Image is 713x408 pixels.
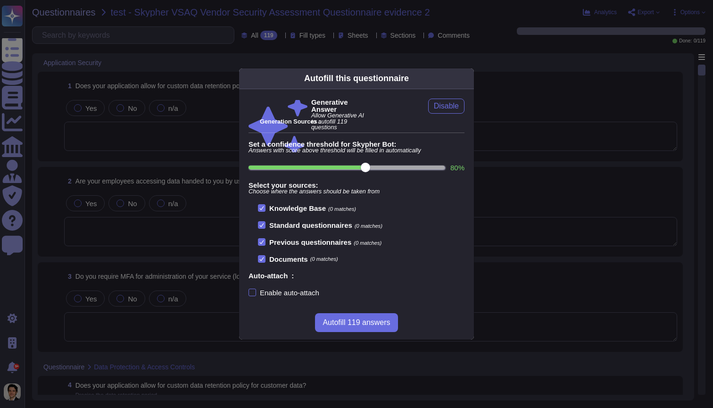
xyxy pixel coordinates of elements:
[269,256,308,263] b: Documents
[269,204,326,212] b: Knowledge Base
[354,240,381,246] span: (0 matches)
[249,141,464,148] b: Set a confidence threshold for Skypher Bot:
[249,189,464,195] span: Choose where the answers should be taken from
[434,102,459,110] span: Disable
[249,148,464,154] span: Answers with score above threshold will be filled in automatically
[291,272,294,279] b: :
[249,182,464,189] b: Select your sources:
[304,72,409,85] div: Autofill this questionnaire
[249,272,288,279] b: Auto-attach
[311,113,370,131] span: Allow Generative AI to autofill 119 questions
[355,223,382,229] span: (0 matches)
[260,118,321,125] b: Generation Sources :
[450,164,464,171] label: 80 %
[315,313,398,332] button: Autofill 119 answers
[310,257,338,262] span: (0 matches)
[269,238,351,246] b: Previous questionnaires
[323,319,390,326] span: Autofill 119 answers
[311,99,370,113] b: Generative Answer
[260,289,319,296] div: Enable auto-attach
[269,221,352,229] b: Standard questionnaires
[428,99,464,114] button: Disable
[328,206,356,212] span: (0 matches)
